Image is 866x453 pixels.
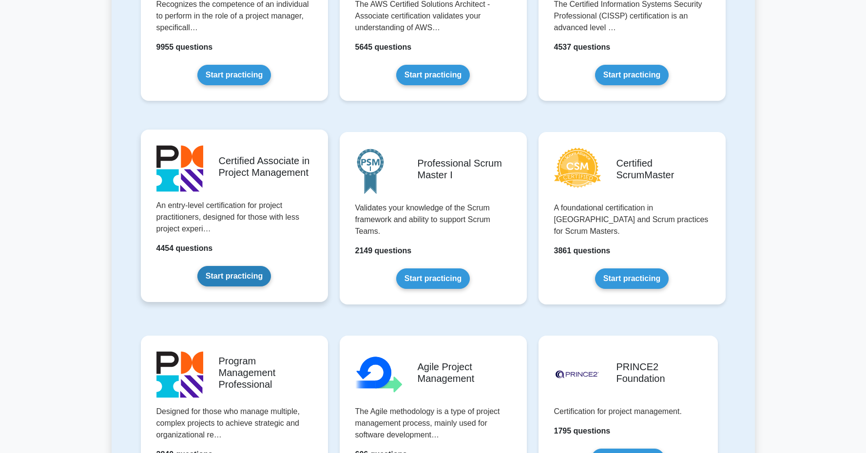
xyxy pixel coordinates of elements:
[197,266,271,286] a: Start practicing
[396,268,470,289] a: Start practicing
[595,65,669,85] a: Start practicing
[197,65,271,85] a: Start practicing
[595,268,669,289] a: Start practicing
[396,65,470,85] a: Start practicing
